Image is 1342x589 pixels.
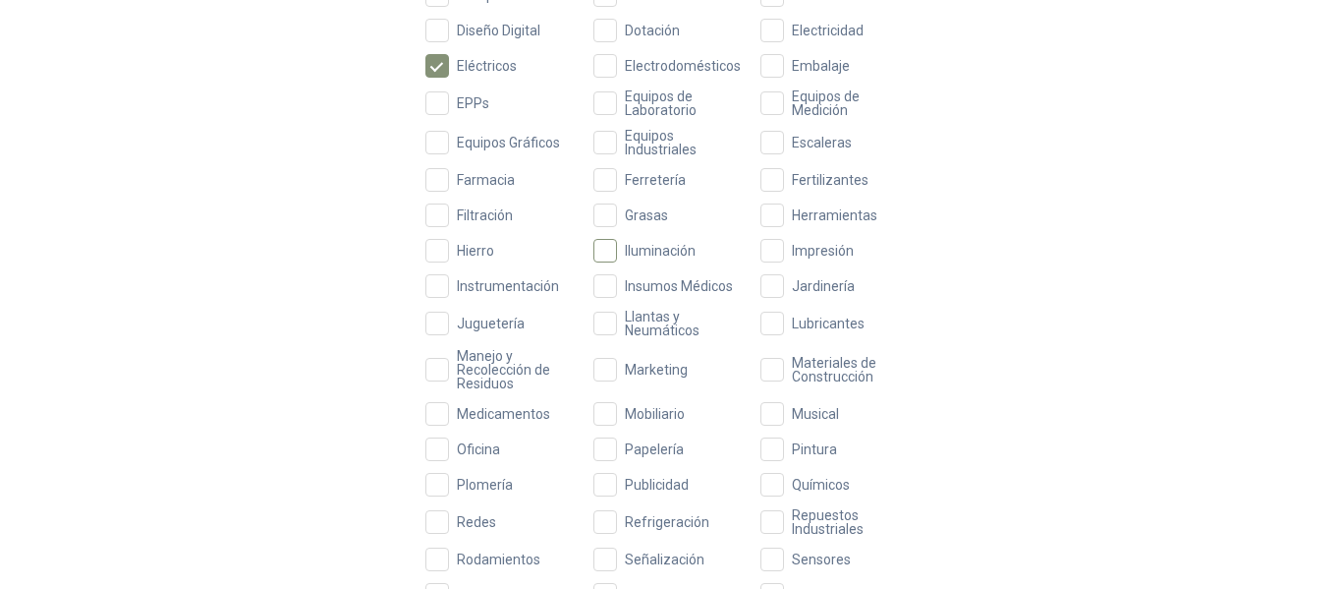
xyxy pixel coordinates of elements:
[617,129,750,156] span: Equipos Industriales
[784,59,858,73] span: Embalaje
[449,317,532,330] span: Juguetería
[449,96,497,110] span: EPPs
[784,442,845,456] span: Pintura
[784,553,859,566] span: Sensores
[449,208,521,222] span: Filtración
[784,244,862,258] span: Impresión
[449,244,502,258] span: Hierro
[784,317,872,330] span: Lubricantes
[784,508,917,536] span: Repuestos Industriales
[449,24,548,37] span: Diseño Digital
[784,478,858,492] span: Químicos
[617,89,750,117] span: Equipos de Laboratorio
[784,407,847,421] span: Musical
[617,244,703,258] span: Iluminación
[617,310,750,337] span: Llantas y Neumáticos
[784,356,917,383] span: Materiales de Construcción
[617,363,696,377] span: Marketing
[449,407,558,421] span: Medicamentos
[449,136,568,149] span: Equipos Gráficos
[617,59,749,73] span: Electrodomésticos
[449,173,523,187] span: Farmacia
[784,279,863,293] span: Jardinería
[784,208,885,222] span: Herramientas
[449,442,508,456] span: Oficina
[784,89,917,117] span: Equipos de Medición
[449,279,567,293] span: Instrumentación
[617,24,688,37] span: Dotación
[617,279,741,293] span: Insumos Médicos
[617,173,694,187] span: Ferretería
[784,24,871,37] span: Electricidad
[617,515,717,529] span: Refrigeración
[784,173,876,187] span: Fertilizantes
[449,478,521,492] span: Plomería
[617,208,676,222] span: Grasas
[617,442,692,456] span: Papelería
[449,59,525,73] span: Eléctricos
[449,349,582,390] span: Manejo y Recolección de Residuos
[784,136,860,149] span: Escaleras
[617,553,712,566] span: Señalización
[617,478,697,492] span: Publicidad
[617,407,693,421] span: Mobiliario
[449,553,548,566] span: Rodamientos
[449,515,504,529] span: Redes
